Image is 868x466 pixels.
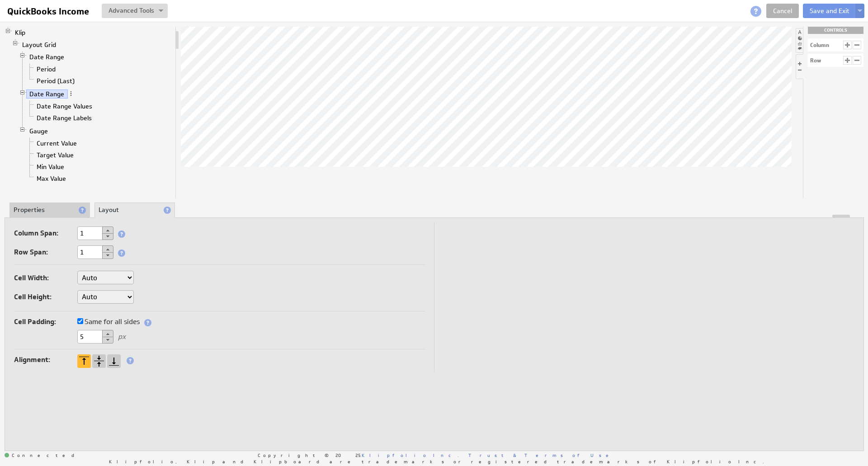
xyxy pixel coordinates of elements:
[33,113,95,122] a: Date Range Labels
[14,353,77,366] label: Alignment:
[109,459,764,464] span: Klipfolio, Klip and Klipboard are trademarks or registered trademarks of Klipfolio Inc.
[4,4,96,19] input: QuickBooks Income
[808,27,863,34] div: CONTROLS
[68,90,74,97] span: More actions
[77,318,83,324] input: Same for all sides
[14,227,77,240] label: Column Span:
[796,54,803,79] li: Hide or show the component controls palette
[33,76,78,85] a: Period (Last)
[77,315,140,328] label: Same for all sides
[26,89,68,99] a: Date Range
[94,202,175,218] li: Layout
[258,453,459,457] span: Copyright © 2025
[14,315,77,328] label: Cell Padding:
[858,9,862,13] img: button-savedrop.png
[468,452,615,458] a: Trust & Terms of Use
[33,174,70,183] a: Max Value
[810,58,821,63] div: Row
[5,453,80,458] span: Connected: ID: dpnc-26 Online: true
[33,162,68,171] a: Min Value
[33,139,80,148] a: Current Value
[796,28,803,53] li: Hide or show the component palette
[14,246,77,259] label: Row Span:
[118,333,126,340] label: px
[33,65,59,74] a: Period
[362,452,459,458] a: Klipfolio Inc.
[14,272,77,284] label: Cell Width:
[33,102,96,111] a: Date Range Values
[19,40,60,49] a: Layout Grid
[766,4,799,18] a: Cancel
[9,202,90,218] li: Properties
[810,42,829,48] div: Column
[12,28,29,37] a: Klip
[803,4,856,18] button: Save and Exit
[159,9,163,13] img: button-savedrop.png
[26,127,52,136] a: Gauge
[14,291,77,303] label: Cell Height:
[26,52,68,61] a: Date Range
[33,151,77,160] a: Target Value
